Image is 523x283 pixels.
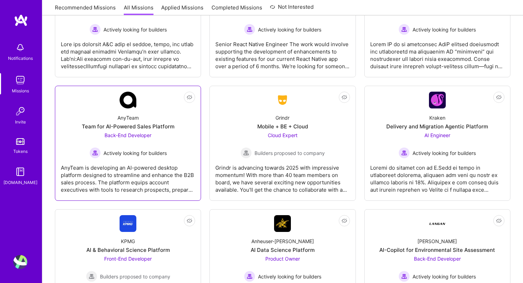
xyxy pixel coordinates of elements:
div: AI Data Science Platform [251,246,315,254]
a: Company LogoKrakenDelivery and Migration Agentic PlatformAI Engineer Actively looking for builder... [370,92,504,195]
i: icon EyeClosed [496,218,502,224]
a: Recommended Missions [55,4,116,15]
div: [DOMAIN_NAME] [3,179,37,186]
img: Company Logo [274,215,291,232]
div: Grindr is advancing towards 2025 with impressive momentum! With more than 40 team members on boar... [215,158,350,193]
span: Builders proposed to company [255,149,325,157]
div: AnyTeam is developing an AI-powered desktop platform designed to streamline and enhance the B2B s... [61,158,195,193]
img: Actively looking for builders [399,24,410,35]
div: Delivery and Migration Agentic Platform [386,123,488,130]
span: Product Owner [265,256,300,262]
div: Tokens [13,148,28,155]
span: Actively looking for builders [413,149,476,157]
div: AI & Behavioral Science Platform [86,246,170,254]
div: Lore ips dolorsit A&C adip el seddoe, tempo, inc utlab etd magnaal enimadmi VenIamqu’n exer ullam... [61,35,195,70]
div: Loremi do sitamet con ad E.Sedd ei tempo in utlaboreet dolorema, aliquaen adm veni qu nostr ex ul... [370,158,504,193]
img: Company Logo [120,92,136,108]
i: icon EyeClosed [187,94,192,100]
div: AnyTeam [117,114,139,121]
a: User Avatar [12,255,29,269]
div: Mobile + BE + Cloud [257,123,308,130]
span: Actively looking for builders [258,26,321,33]
span: Actively looking for builders [103,26,167,33]
i: icon EyeClosed [342,218,347,224]
img: Builders proposed to company [86,271,97,282]
span: Actively looking for builders [103,149,167,157]
a: Applied Missions [161,4,203,15]
img: Actively looking for builders [89,147,101,158]
div: [PERSON_NAME] [417,238,457,245]
a: Completed Missions [212,4,262,15]
img: tokens [16,138,24,145]
div: Senior React Native Engineer The work would involve supporting the development of enhancements to... [215,35,350,70]
div: Grindr [275,114,289,121]
span: Builders proposed to company [100,273,170,280]
div: Lorem IP do si ametconsec AdiP elitsed doeiusmodt inc utlaboreetd ma aliquaenim AD “minimveni” qu... [370,35,504,70]
img: Company Logo [274,94,291,106]
img: teamwork [13,73,27,87]
a: Company LogoGrindrMobile + BE + CloudCloud Expert Builders proposed to companyBuilders proposed t... [215,92,350,195]
img: Actively looking for builders [399,271,410,282]
div: Missions [12,87,29,94]
img: Company Logo [429,92,446,108]
img: Invite [13,104,27,118]
img: Actively looking for builders [244,24,255,35]
img: Actively looking for builders [399,147,410,158]
img: logo [14,14,28,27]
a: Company LogoAnyTeamTeam for AI-Powered Sales PlatformBack-End Developer Actively looking for buil... [61,92,195,195]
span: AI Engineer [424,132,450,138]
i: icon EyeClosed [187,218,192,224]
img: User Avatar [13,255,27,269]
div: Anheuser-[PERSON_NAME] [251,238,314,245]
a: Not Interested [270,3,314,15]
img: bell [13,41,27,55]
img: Actively looking for builders [244,271,255,282]
i: icon EyeClosed [496,94,502,100]
span: Cloud Expert [268,132,298,138]
div: Notifications [8,55,33,62]
div: AI-Copilot for Environmental Site Assessment [379,246,495,254]
span: Back-End Developer [105,132,151,138]
img: Company Logo [120,215,136,232]
img: Builders proposed to company [241,147,252,158]
img: Actively looking for builders [89,24,101,35]
img: Company Logo [429,215,446,232]
i: icon EyeClosed [342,94,347,100]
span: Back-End Developer [414,256,461,262]
span: Actively looking for builders [258,273,321,280]
img: guide book [13,165,27,179]
div: Invite [15,118,26,126]
div: Team for AI-Powered Sales Platform [82,123,174,130]
a: All Missions [124,4,153,15]
div: KPMG [121,238,135,245]
span: Actively looking for builders [413,273,476,280]
span: Front-End Developer [104,256,152,262]
span: Actively looking for builders [413,26,476,33]
div: Kraken [429,114,445,121]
